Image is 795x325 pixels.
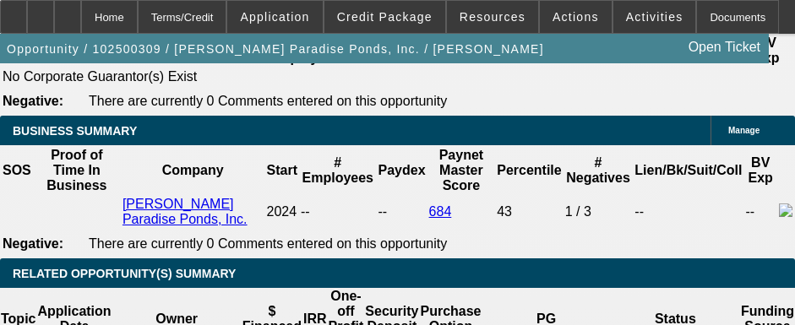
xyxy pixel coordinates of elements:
span: BUSINESS SUMMARY [13,124,137,138]
span: Opportunity / 102500309 / [PERSON_NAME] Paradise Ponds, Inc. / [PERSON_NAME] [7,42,544,56]
div: 43 [497,204,561,219]
span: -- [301,204,310,219]
a: Open Ticket [682,33,767,62]
span: Application [240,10,309,24]
button: Resources [447,1,538,33]
td: -- [634,196,743,228]
img: facebook-icon.png [779,203,792,217]
button: Actions [540,1,612,33]
b: Company [162,163,224,177]
td: No Corporate Guarantor(s) Exist [2,68,793,85]
b: # Negatives [566,155,630,185]
button: Application [227,1,322,33]
b: Negative: [3,236,63,251]
span: Credit Package [337,10,433,24]
b: Paynet Master Score [439,148,483,192]
span: RELATED OPPORTUNITY(S) SUMMARY [13,267,236,280]
b: BV Exp [749,155,773,185]
b: Negative: [3,94,63,108]
b: Lien/Bk/Suit/Coll [634,163,742,177]
th: Proof of Time In Business [34,147,120,194]
th: SOS [2,147,32,194]
b: Percentile [497,163,561,177]
span: Resources [460,10,525,24]
span: Manage [728,126,760,135]
button: Credit Package [324,1,445,33]
span: There are currently 0 Comments entered on this opportunity [89,94,447,108]
b: # Employees [302,155,373,185]
a: [PERSON_NAME] Paradise Ponds, Inc. [123,197,248,226]
b: Paydex [378,163,426,177]
button: Activities [613,1,696,33]
a: 684 [429,204,452,219]
b: BV Exp [754,35,779,65]
span: Activities [626,10,683,24]
td: 2024 [266,196,298,228]
b: Start [267,163,297,177]
span: There are currently 0 Comments entered on this opportunity [89,236,447,251]
span: Actions [553,10,599,24]
td: -- [744,196,776,228]
div: 1 / 3 [565,204,632,219]
td: -- [378,196,427,228]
